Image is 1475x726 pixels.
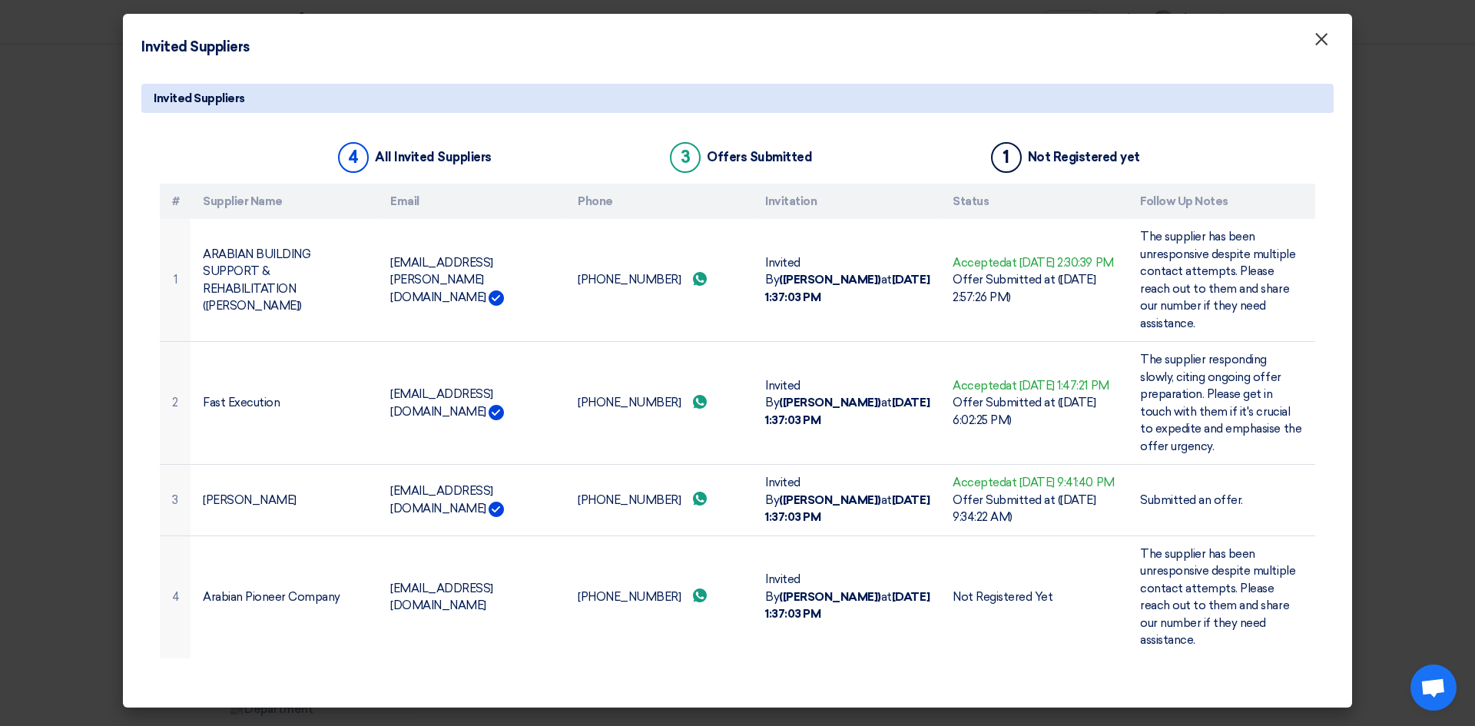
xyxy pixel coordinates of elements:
td: [PHONE_NUMBER] [565,535,753,658]
div: All Invited Suppliers [375,150,492,164]
div: Accepted [953,254,1115,272]
span: Invited Suppliers [154,90,245,107]
span: Invited By at [765,256,930,304]
button: Close [1301,25,1341,55]
td: [EMAIL_ADDRESS][DOMAIN_NAME] [378,342,565,465]
span: Invited By at [765,572,930,621]
div: Accepted [953,377,1115,395]
th: Invitation [753,184,940,220]
td: [EMAIL_ADDRESS][PERSON_NAME][DOMAIN_NAME] [378,219,565,342]
div: Open chat [1410,665,1457,711]
div: Offers Submitted [707,150,812,164]
div: Offer Submitted at ([DATE] 6:02:25 PM) [953,394,1115,429]
td: 4 [160,535,191,658]
td: 3 [160,465,191,536]
td: Arabian Pioneer Company [191,535,378,658]
th: # [160,184,191,220]
h4: Invited Suppliers [141,37,250,58]
b: ([PERSON_NAME]) [779,493,881,507]
td: [EMAIL_ADDRESS][DOMAIN_NAME] [378,465,565,536]
span: at [DATE] 1:47:21 PM [1006,379,1109,393]
b: ([PERSON_NAME]) [779,590,881,604]
div: 3 [670,142,701,173]
b: [DATE] 1:37:03 PM [765,396,930,427]
div: Not Registered Yet [953,588,1115,606]
div: 4 [338,142,369,173]
img: Verified Account [489,290,504,306]
td: [PHONE_NUMBER] [565,219,753,342]
th: Phone [565,184,753,220]
td: [PHONE_NUMBER] [565,465,753,536]
td: [EMAIL_ADDRESS][DOMAIN_NAME] [378,535,565,658]
div: Accepted [953,474,1115,492]
th: Status [940,184,1128,220]
th: Follow Up Notes [1128,184,1315,220]
td: 2 [160,342,191,465]
td: ARABIAN BUILDING SUPPORT & REHABILITATION ([PERSON_NAME]) [191,219,378,342]
td: [PERSON_NAME] [191,465,378,536]
td: 1 [160,219,191,342]
div: Offer Submitted at ([DATE] 9:34:22 AM) [953,492,1115,526]
div: 1 [991,142,1022,173]
span: Submitted an offer. [1140,493,1243,507]
th: Supplier Name [191,184,378,220]
b: ([PERSON_NAME]) [779,396,881,409]
span: Invited By at [765,476,930,524]
td: [PHONE_NUMBER] [565,342,753,465]
th: Email [378,184,565,220]
span: The supplier has been unresponsive despite multiple contact attempts. Please reach out to them an... [1140,230,1295,330]
div: Offer Submitted at ([DATE] 2:57:26 PM) [953,271,1115,306]
td: Fast Execution [191,342,378,465]
span: at [DATE] 9:41:40 PM [1006,476,1114,489]
img: Verified Account [489,502,504,517]
span: × [1314,28,1329,58]
img: Verified Account [489,405,504,420]
span: at [DATE] 2:30:39 PM [1006,256,1113,270]
span: The supplier has been unresponsive despite multiple contact attempts. Please reach out to them an... [1140,547,1295,648]
b: ([PERSON_NAME]) [779,273,881,287]
b: [DATE] 1:37:03 PM [765,273,930,304]
span: Invited By at [765,379,930,427]
span: The supplier responding slowly, citing ongoing offer preparation. Please get in touch with them i... [1140,353,1301,453]
div: Not Registered yet [1028,150,1140,164]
